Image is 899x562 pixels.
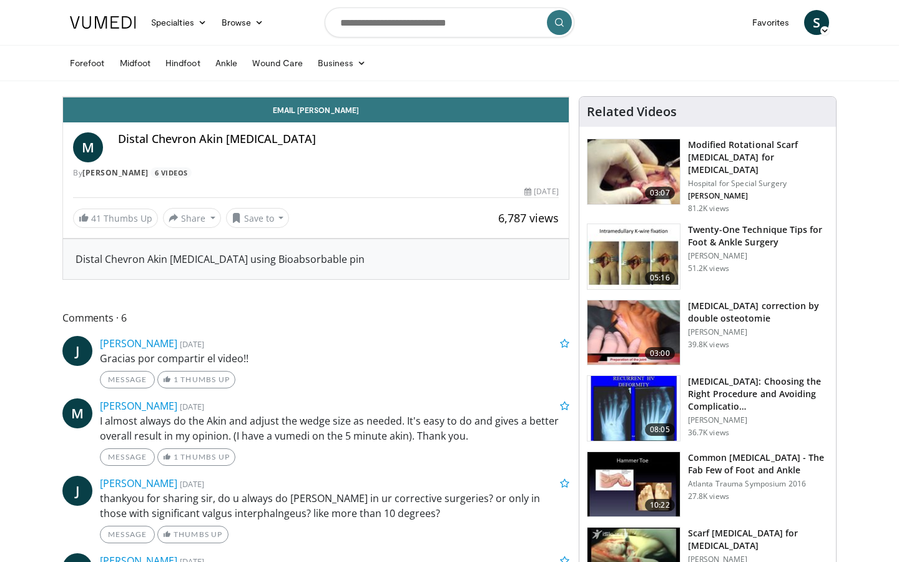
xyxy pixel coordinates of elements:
[100,448,155,466] a: Message
[688,139,828,176] h3: Modified Rotational Scarf [MEDICAL_DATA] for [MEDICAL_DATA]
[158,51,208,76] a: Hindfoot
[91,212,101,224] span: 41
[688,415,828,425] p: [PERSON_NAME]
[174,375,179,384] span: 1
[645,347,675,360] span: 03:00
[62,398,92,428] a: M
[174,452,179,461] span: 1
[587,300,680,365] img: 294729_0000_1.png.150x105_q85_crop-smart_upscale.jpg
[100,526,155,543] a: Message
[645,187,675,199] span: 03:07
[73,132,103,162] a: M
[498,210,559,225] span: 6,787 views
[112,51,159,76] a: Midfoot
[62,51,112,76] a: Forefoot
[688,327,828,337] p: [PERSON_NAME]
[310,51,374,76] a: Business
[100,351,569,366] p: Gracias por compartir el video!!
[76,252,556,267] div: Distal Chevron Akin [MEDICAL_DATA] using Bioabsorbable pin
[100,337,177,350] a: [PERSON_NAME]
[157,448,235,466] a: 1 Thumbs Up
[118,132,559,146] h4: Distal Chevron Akin [MEDICAL_DATA]
[688,451,828,476] h3: Common [MEDICAL_DATA] - The Fab Few of Foot and Ankle
[245,51,310,76] a: Wound Care
[645,499,675,511] span: 10:22
[150,167,192,178] a: 6 Videos
[587,375,828,441] a: 08:05 [MEDICAL_DATA]: Choosing the Right Procedure and Avoiding Complicatio… [PERSON_NAME] 36.7K ...
[587,376,680,441] img: 3c75a04a-ad21-4ad9-966a-c963a6420fc5.150x105_q85_crop-smart_upscale.jpg
[100,371,155,388] a: Message
[688,375,828,413] h3: [MEDICAL_DATA]: Choosing the Right Procedure and Avoiding Complicatio…
[73,209,158,228] a: 41 Thumbs Up
[688,491,729,501] p: 27.8K views
[82,167,149,178] a: [PERSON_NAME]
[100,399,177,413] a: [PERSON_NAME]
[524,186,558,197] div: [DATE]
[70,16,136,29] img: VuMedi Logo
[688,340,729,350] p: 39.8K views
[100,476,177,490] a: [PERSON_NAME]
[688,224,828,249] h3: Twenty-One Technique Tips for Foot & Ankle Surgery
[157,526,228,543] a: Thumbs Up
[688,479,828,489] p: Atlanta Trauma Symposium 2016
[157,371,235,388] a: 1 Thumbs Up
[180,338,204,350] small: [DATE]
[688,204,729,214] p: 81.2K views
[587,139,828,214] a: 03:07 Modified Rotational Scarf [MEDICAL_DATA] for [MEDICAL_DATA] Hospital for Special Surgery [P...
[208,51,245,76] a: Ankle
[587,451,828,518] a: 10:22 Common [MEDICAL_DATA] - The Fab Few of Foot and Ankle Atlanta Trauma Symposium 2016 27.8K v...
[587,224,680,289] img: 6702e58c-22b3-47ce-9497-b1c0ae175c4c.150x105_q85_crop-smart_upscale.jpg
[645,423,675,436] span: 08:05
[587,300,828,366] a: 03:00 [MEDICAL_DATA] correction by double osteotomie [PERSON_NAME] 39.8K views
[144,10,214,35] a: Specialties
[587,224,828,290] a: 05:16 Twenty-One Technique Tips for Foot & Ankle Surgery [PERSON_NAME] 51.2K views
[100,491,569,521] p: thankyou for sharing sir, do u always do [PERSON_NAME] in ur corrective surgeries? or only in tho...
[163,208,221,228] button: Share
[804,10,829,35] a: S
[62,476,92,506] a: J
[180,401,204,412] small: [DATE]
[688,527,828,552] h3: Scarf [MEDICAL_DATA] for [MEDICAL_DATA]
[688,179,828,189] p: Hospital for Special Surgery
[688,264,729,274] p: 51.2K views
[180,478,204,490] small: [DATE]
[63,97,569,122] a: Email [PERSON_NAME]
[325,7,574,37] input: Search topics, interventions
[688,300,828,325] h3: [MEDICAL_DATA] correction by double osteotomie
[226,208,290,228] button: Save to
[688,191,828,201] p: [PERSON_NAME]
[73,167,559,179] div: By
[587,139,680,204] img: Scarf_Osteotomy_100005158_3.jpg.150x105_q85_crop-smart_upscale.jpg
[745,10,797,35] a: Favorites
[688,428,729,438] p: 36.7K views
[645,272,675,284] span: 05:16
[62,310,569,326] span: Comments 6
[587,452,680,517] img: 4559c471-f09d-4bda-8b3b-c296350a5489.150x105_q85_crop-smart_upscale.jpg
[688,251,828,261] p: [PERSON_NAME]
[100,413,569,443] p: I almost always do the Akin and adjust the wedge size as needed. It's easy to do and gives a bett...
[214,10,272,35] a: Browse
[62,336,92,366] a: J
[587,104,677,119] h4: Related Videos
